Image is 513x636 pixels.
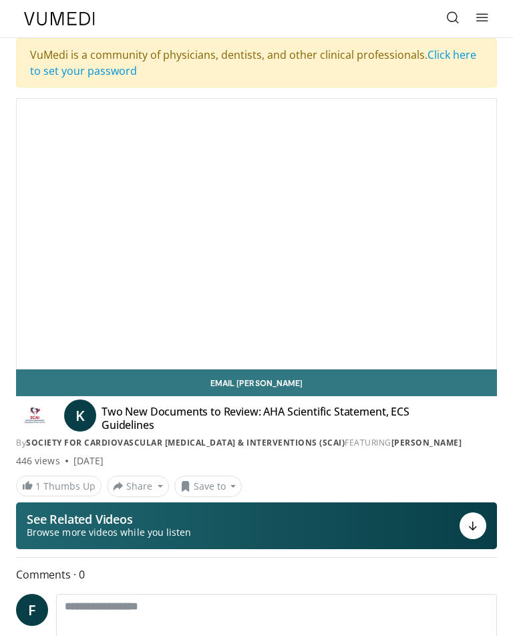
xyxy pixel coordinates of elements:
[27,526,191,539] span: Browse more videos while you listen
[16,594,48,626] a: F
[16,38,497,88] div: VuMedi is a community of physicians, dentists, and other clinical professionals.
[102,405,442,432] h4: Two New Documents to Review: AHA Scientific Statement, ECS Guidelines
[16,566,497,583] span: Comments 0
[64,400,96,432] a: K
[24,12,95,25] img: VuMedi Logo
[16,369,497,396] a: Email [PERSON_NAME]
[174,476,242,497] button: Save to
[16,437,497,449] div: By FEATURING
[16,502,497,549] button: See Related Videos Browse more videos while you listen
[391,437,462,448] a: [PERSON_NAME]
[107,476,169,497] button: Share
[73,454,104,468] div: [DATE]
[27,512,191,526] p: See Related Videos
[16,454,60,468] span: 446 views
[16,476,102,496] a: 1 Thumbs Up
[16,405,53,426] img: Society for Cardiovascular Angiography & Interventions (SCAI)
[26,437,345,448] a: Society for Cardiovascular [MEDICAL_DATA] & Interventions (SCAI)
[17,99,496,369] video-js: Video Player
[35,480,41,492] span: 1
